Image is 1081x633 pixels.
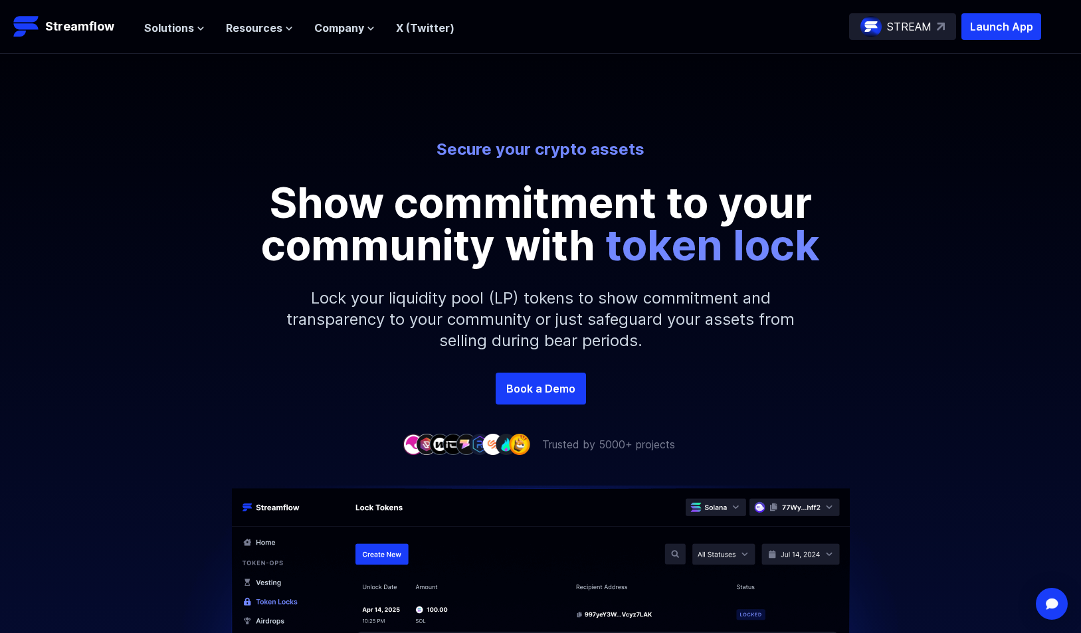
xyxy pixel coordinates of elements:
[849,13,956,40] a: STREAM
[605,219,820,270] span: token lock
[242,181,840,266] p: Show commitment to your community with
[173,139,909,160] p: Secure your crypto assets
[255,266,827,373] p: Lock your liquidity pool (LP) tokens to show commitment and transparency to your community or jus...
[13,13,40,40] img: Streamflow Logo
[456,434,477,454] img: company-5
[961,13,1041,40] button: Launch App
[314,20,375,36] button: Company
[469,434,490,454] img: company-6
[314,20,364,36] span: Company
[226,20,293,36] button: Resources
[45,17,114,36] p: Streamflow
[542,436,675,452] p: Trusted by 5000+ projects
[887,19,932,35] p: STREAM
[226,20,282,36] span: Resources
[429,434,450,454] img: company-3
[1036,588,1068,620] div: Open Intercom Messenger
[416,434,437,454] img: company-2
[13,13,131,40] a: Streamflow
[937,23,945,31] img: top-right-arrow.svg
[496,373,586,405] a: Book a Demo
[509,434,530,454] img: company-9
[860,16,882,37] img: streamflow-logo-circle.png
[403,434,424,454] img: company-1
[144,20,194,36] span: Solutions
[496,434,517,454] img: company-8
[442,434,464,454] img: company-4
[396,21,454,35] a: X (Twitter)
[144,20,205,36] button: Solutions
[482,434,504,454] img: company-7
